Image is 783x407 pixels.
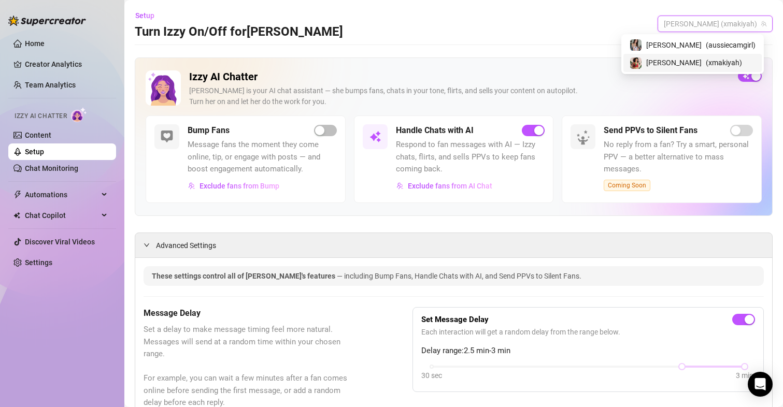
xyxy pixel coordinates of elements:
[630,57,642,69] img: maki
[396,139,545,176] span: Respond to fan messages with AI — Izzy chats, flirts, and sells PPVs to keep fans coming back.
[664,16,766,32] span: maki (xmakiyah)
[71,107,87,122] img: AI Chatter
[25,148,44,156] a: Setup
[200,182,279,190] span: Exclude fans from Bump
[604,180,650,191] span: Coming Soon
[144,239,156,251] div: expanded
[369,130,381,143] img: svg%3e
[421,370,442,381] div: 30 sec
[421,315,489,324] strong: Set Message Delay
[604,124,697,137] h5: Send PPVs to Silent Fans
[25,207,98,224] span: Chat Copilot
[25,258,52,267] a: Settings
[135,24,343,40] h3: Turn Izzy On/Off for [PERSON_NAME]
[396,124,474,137] h5: Handle Chats with AI
[761,21,767,27] span: team
[188,178,280,194] button: Exclude fans from Bump
[25,131,51,139] a: Content
[25,238,95,246] a: Discover Viral Videos
[604,139,753,176] span: No reply from a fan? Try a smart, personal PPV — a better alternative to mass messages.
[736,370,753,381] div: 3 min
[421,345,755,357] span: Delay range: 2.5 min - 3 min
[748,372,773,397] div: Open Intercom Messenger
[706,39,756,51] span: ( aussiecamgirl )
[25,81,76,89] a: Team Analytics
[161,130,173,143] img: svg%3e
[188,124,230,137] h5: Bump Fans
[188,139,337,176] span: Message fans the moment they come online, tip, or engage with posts — and boost engagement automa...
[646,39,702,51] span: [PERSON_NAME]
[135,7,163,24] button: Setup
[189,70,730,83] h2: Izzy AI Chatter
[189,85,730,107] div: [PERSON_NAME] is your AI chat assistant — she bumps fans, chats in your tone, flirts, and sells y...
[396,182,404,190] img: svg%3e
[15,111,67,121] span: Izzy AI Chatter
[25,56,108,72] a: Creator Analytics
[156,240,216,251] span: Advanced Settings
[8,16,86,26] img: logo-BBDzfeDw.svg
[146,70,181,106] img: Izzy AI Chatter
[576,130,593,147] img: silent-fans-ppv-o-N6Mmdf.svg
[706,57,742,68] span: ( xmakiyah )
[25,164,78,172] a: Chat Monitoring
[144,242,150,248] span: expanded
[337,272,581,280] span: — including Bump Fans, Handle Chats with AI, and Send PPVs to Silent Fans.
[135,11,154,20] span: Setup
[396,178,493,194] button: Exclude fans from AI Chat
[408,182,492,190] span: Exclude fans from AI Chat
[144,307,361,319] h5: Message Delay
[421,326,755,338] span: Each interaction will get a random delay from the range below.
[13,191,22,199] span: thunderbolt
[25,186,98,203] span: Automations
[152,272,337,280] span: These settings control all of [PERSON_NAME]'s features
[630,39,642,51] img: Maki
[25,39,45,48] a: Home
[188,182,195,190] img: svg%3e
[646,57,702,68] span: [PERSON_NAME]
[13,212,20,219] img: Chat Copilot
